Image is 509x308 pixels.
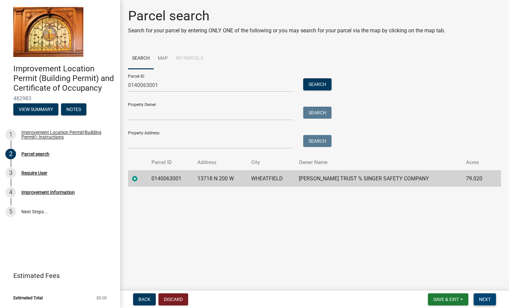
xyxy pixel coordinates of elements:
[303,135,332,147] button: Search
[193,155,247,170] th: Address
[21,171,47,175] div: Require User
[428,293,468,305] button: Save & Exit
[133,293,156,305] button: Back
[474,293,496,305] button: Next
[158,293,188,305] button: Discard
[61,103,86,115] button: Notes
[147,170,193,187] td: 0140063001
[462,155,491,170] th: Acres
[5,269,109,282] a: Estimated Fees
[13,107,58,113] wm-modal-confirm: Summary
[21,130,109,139] div: Improvement Location Permit(Building Permit): Instructions
[13,7,83,57] img: Jasper County, Indiana
[295,155,462,170] th: Owner Name
[433,297,459,302] span: Save & Exit
[303,107,332,119] button: Search
[5,129,16,140] div: 1
[295,170,462,187] td: [PERSON_NAME] TRUST % SINGER SAFETY COMPANY
[138,297,150,302] span: Back
[13,103,58,115] button: View Summary
[13,296,43,300] span: Estimated Total
[247,170,295,187] td: WHEATFIELD
[13,64,115,93] h4: Improvement Location Permit (Building Permit) and Certificate of Occupancy
[128,8,445,24] h1: Parcel search
[21,152,49,156] div: Parcel search
[147,155,193,170] th: Parcel ID
[13,95,107,102] span: 482983
[479,297,491,302] span: Next
[154,48,172,69] a: Map
[5,187,16,198] div: 4
[61,107,86,113] wm-modal-confirm: Notes
[128,27,445,35] p: Search for your parcel by entering ONLY ONE of the following or you may search for your parcel vi...
[193,170,247,187] td: 13718 N 200 W
[303,78,332,90] button: Search
[5,168,16,178] div: 3
[21,190,75,195] div: Improvement Information
[5,149,16,159] div: 2
[128,48,154,69] a: Search
[247,155,295,170] th: City
[96,296,107,300] span: $0.00
[5,206,16,217] div: 5
[462,170,491,187] td: 79.020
